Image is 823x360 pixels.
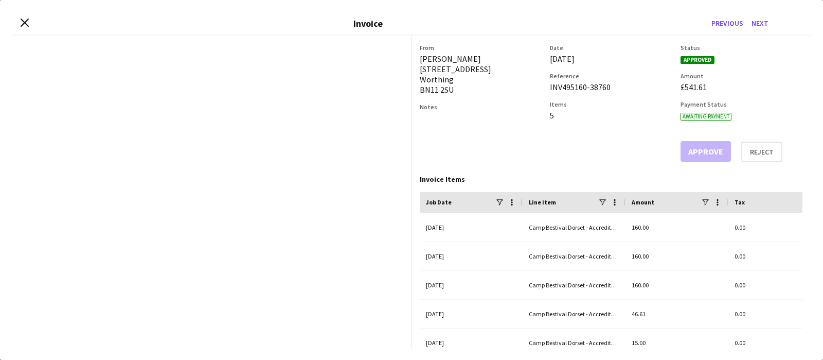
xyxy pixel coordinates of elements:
button: Previous [707,15,747,31]
div: Invoice Items [420,175,802,184]
span: Tax [735,198,745,206]
span: Awaiting payment [681,113,731,121]
div: 160.00 [625,271,728,299]
div: [DATE] [420,271,523,299]
div: Camp Bestival Dorset - Accreditation Assistant (expense) [523,300,625,328]
div: £541.61 [681,82,802,92]
h3: Reference [550,72,672,80]
div: [DATE] [420,242,523,270]
div: Camp Bestival Dorset - Accreditation Assistant (salary) [523,271,625,299]
h3: Payment Status [681,100,802,108]
div: 5 [550,110,672,121]
div: Camp Bestival Dorset - Accreditation Assistant (salary) [523,213,625,242]
div: Camp Bestival Dorset - Accreditation Assistant (expense) [523,329,625,357]
h3: Invoice [353,18,383,29]
h3: Status [681,44,802,52]
span: Amount [632,198,654,206]
button: Next [747,15,773,31]
h3: Amount [681,72,802,80]
div: 160.00 [625,213,728,242]
h3: Items [550,100,672,108]
div: [DATE] [420,300,523,328]
div: Camp Bestival Dorset - Accreditation Assistant (salary) [523,242,625,270]
div: 160.00 [625,242,728,270]
div: [DATE] [420,329,523,357]
div: [DATE] [420,213,523,242]
span: Approved [681,56,714,64]
div: 15.00 [625,329,728,357]
h3: Date [550,44,672,52]
div: [PERSON_NAME] [STREET_ADDRESS] Worthing BN11 2SU [420,54,542,95]
div: INV495160-38760 [550,82,672,92]
span: Job Date [426,198,452,206]
button: Reject [741,142,782,162]
span: Line item [529,198,556,206]
h3: Notes [420,103,542,111]
div: 46.61 [625,300,728,328]
div: [DATE] [550,54,672,64]
h3: From [420,44,542,52]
